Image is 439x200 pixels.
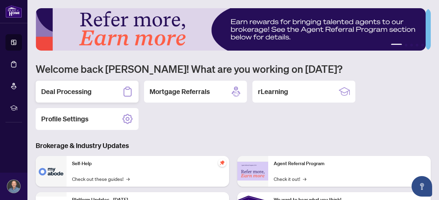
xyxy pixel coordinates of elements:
[258,87,288,96] h2: rLearning
[41,87,92,96] h2: Deal Processing
[7,180,20,193] img: Profile Icon
[218,159,226,167] span: pushpin
[36,141,431,150] h3: Brokerage & Industry Updates
[36,62,431,75] h1: Welcome back [PERSON_NAME]! What are you working on [DATE]?
[72,175,130,183] a: Check out these guides!→
[72,160,224,168] p: Self-Help
[36,156,67,187] img: Self-Help
[36,8,426,51] img: Slide 0
[405,44,407,46] button: 2
[150,87,210,96] h2: Mortgage Referrals
[410,44,413,46] button: 3
[274,175,306,183] a: Check it out!→
[41,114,88,124] h2: Profile Settings
[237,162,268,181] img: Agent Referral Program
[5,5,22,18] img: logo
[421,44,424,46] button: 5
[416,44,418,46] button: 4
[303,175,306,183] span: →
[126,175,130,183] span: →
[274,160,425,168] p: Agent Referral Program
[412,176,432,197] button: Open asap
[391,44,402,46] button: 1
